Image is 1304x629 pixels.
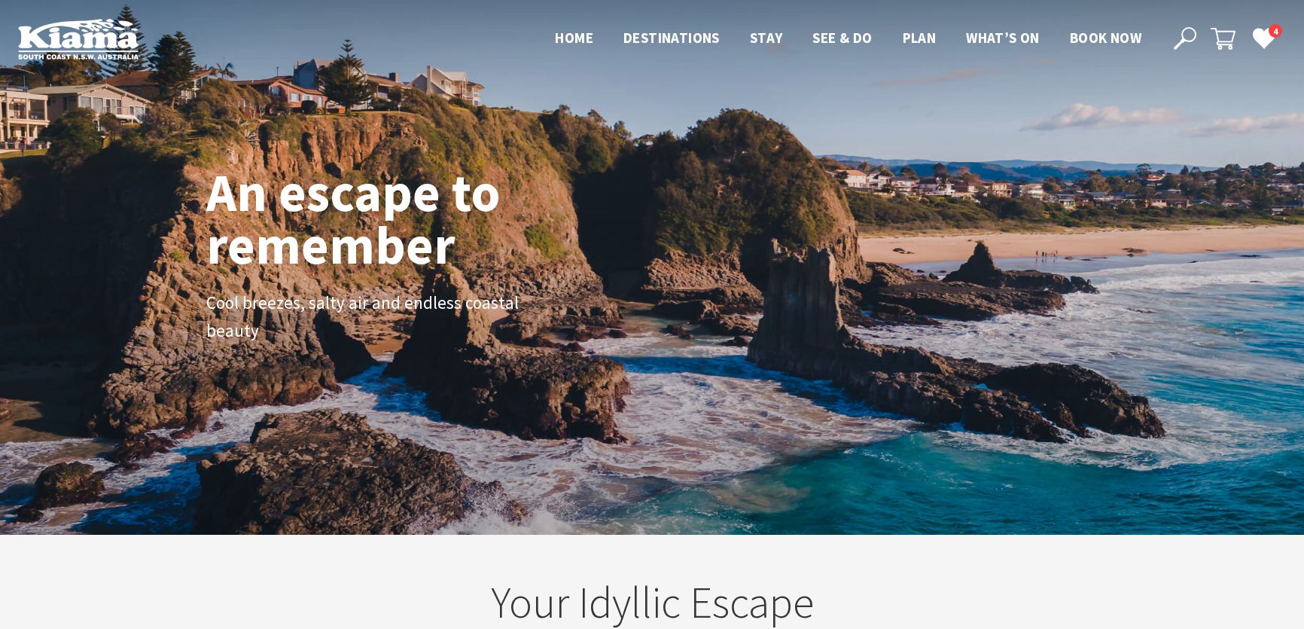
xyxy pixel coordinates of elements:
nav: Main Menu [540,26,1156,51]
h1: An escape to remember [206,166,620,271]
span: Destinations [623,29,720,47]
span: Plan [903,29,937,47]
span: What’s On [966,29,1040,47]
p: Cool breezes, salty air and endless coastal beauty [206,289,545,345]
span: See & Do [812,29,872,47]
span: 4 [1269,24,1282,38]
span: Stay [750,29,783,47]
span: Book now [1070,29,1141,47]
img: Kiama Logo [18,18,139,60]
a: 4 [1252,26,1275,49]
span: Home [555,29,593,47]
